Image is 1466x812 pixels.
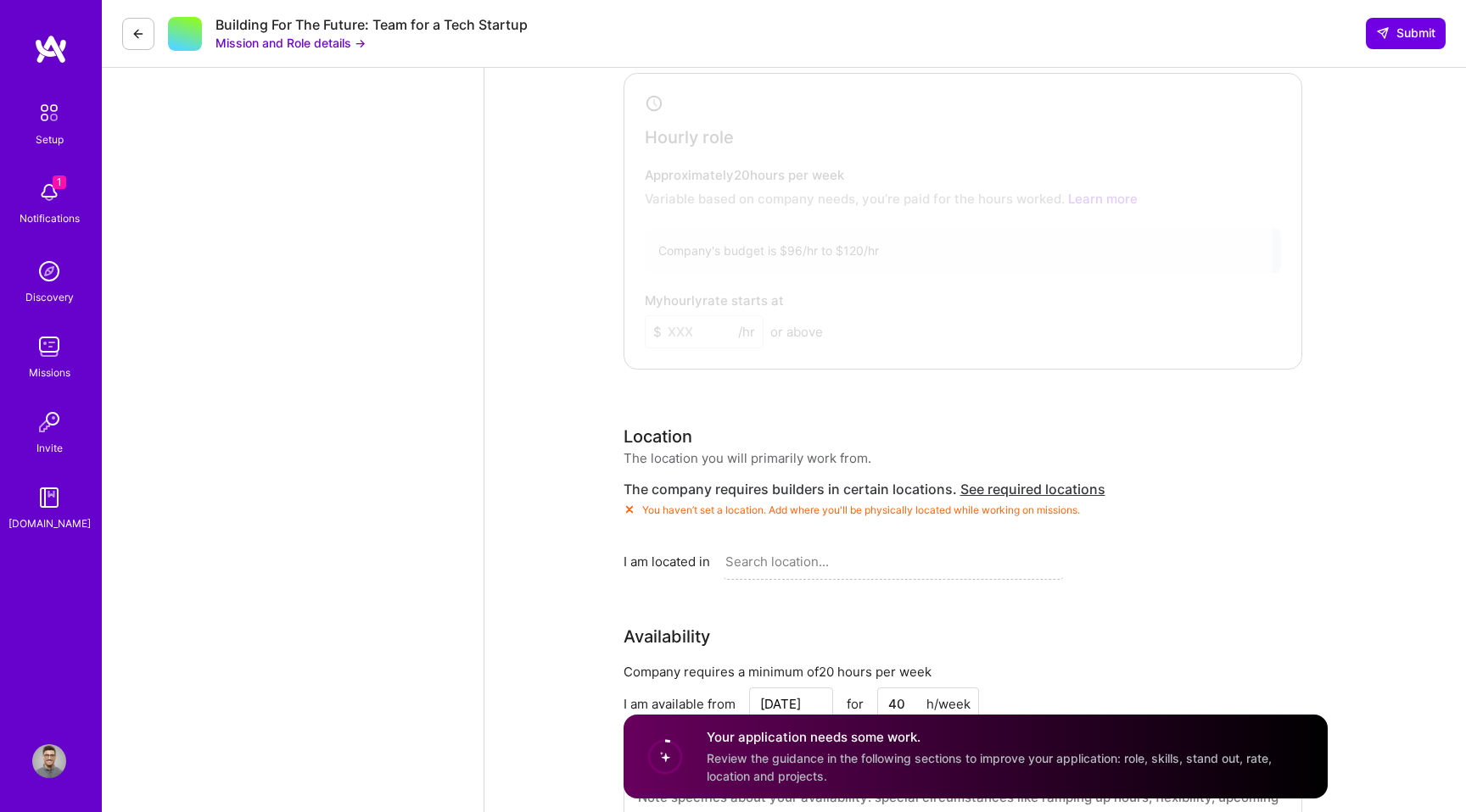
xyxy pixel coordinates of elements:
span: You haven’t set a location. Add where you'll be physically located while working on missions. [642,503,1080,516]
img: Invite [32,405,66,439]
button: Submit [1366,18,1446,48]
div: The location you will primarily work from. [624,449,871,467]
i: icon SendLight [1376,26,1390,40]
span: I am located in [624,553,710,570]
span: 1 [53,175,66,189]
img: bell [32,175,66,209]
h4: Your application needs some work. [707,728,1307,746]
img: setup [31,95,67,131]
img: teamwork [32,330,66,364]
div: I am available from [624,695,736,713]
div: The company requires builders in certain locations. [624,481,1302,498]
input: XX [877,687,979,720]
div: Missions [29,364,70,381]
div: Notifications [20,209,80,227]
img: logo [34,34,68,64]
button: Mission and Role details → [215,34,366,52]
span: Review the guidance in the following sections to improve your application: role, skills, stand ou... [707,751,1272,783]
div: Location [624,424,692,449]
img: guide book [32,481,66,514]
span: See required locations [960,481,1105,498]
div: Search location... [725,552,829,570]
i: icon LeftArrowDark [131,27,145,41]
div: Company requires a minimum of 20 hours per week [624,663,1302,681]
div: Availability [624,624,710,649]
div: [DOMAIN_NAME] [8,514,91,532]
div: h/week [926,695,971,713]
span: Submit [1376,25,1435,42]
div: Discovery [25,288,74,306]
div: for [847,695,864,713]
i: Check [624,503,635,515]
a: User Avatar [28,744,70,778]
div: Setup [36,131,64,148]
div: Invite [36,439,63,457]
img: discovery [32,254,66,288]
img: User Avatar [32,744,66,778]
div: Building For The Future: Team for a Tech Startup [215,16,528,34]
